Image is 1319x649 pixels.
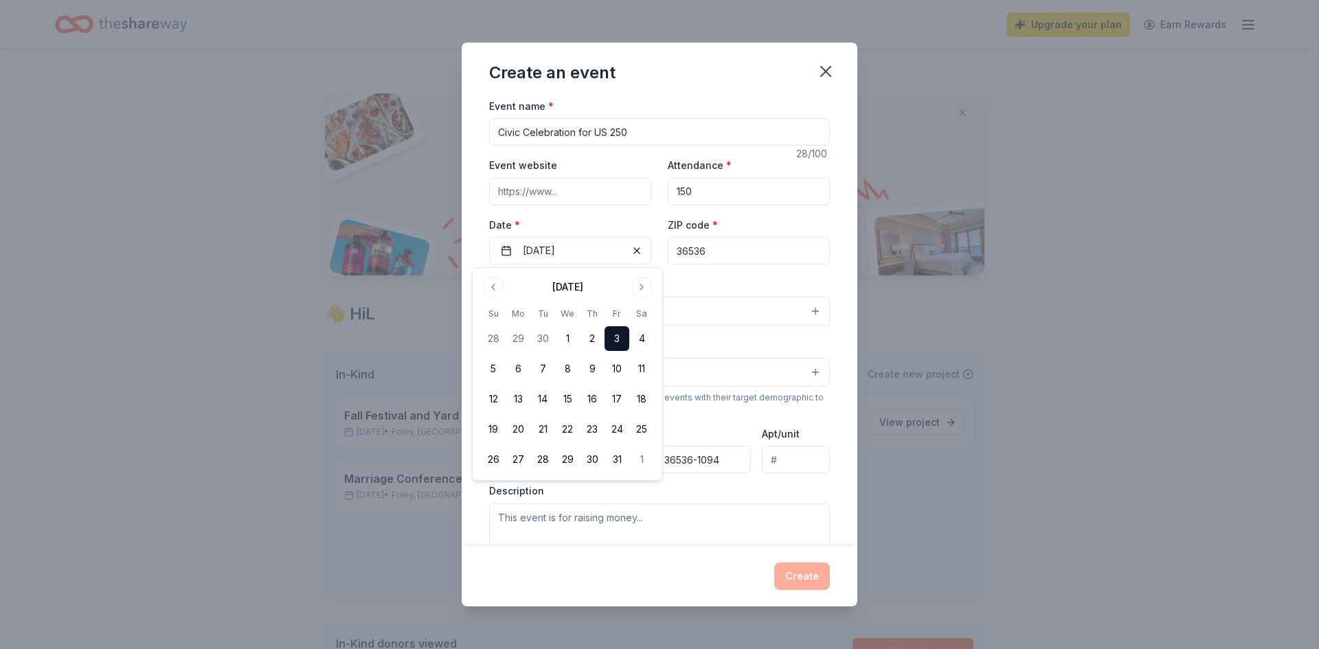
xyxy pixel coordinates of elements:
button: 25 [629,417,654,442]
input: https://www... [489,178,651,205]
th: Thursday [580,306,605,321]
button: 18 [629,387,654,411]
label: ZIP code [668,218,718,232]
button: Go to next month [632,277,651,297]
button: 22 [555,417,580,442]
label: Description [489,484,544,498]
div: Create an event [489,62,616,84]
button: 21 [530,417,555,442]
button: 11 [629,356,654,381]
th: Sunday [481,306,506,321]
button: 1 [629,447,654,472]
button: 8 [555,356,580,381]
button: 30 [530,326,555,351]
button: 1 [555,326,580,351]
button: 27 [506,447,530,472]
button: 15 [555,387,580,411]
button: 7 [530,356,555,381]
button: 3 [605,326,629,351]
button: 29 [506,326,530,351]
button: 14 [530,387,555,411]
input: Spring Fundraiser [489,118,830,146]
div: 28 /100 [796,146,830,162]
button: 17 [605,387,629,411]
label: Apt/unit [762,427,800,441]
th: Friday [605,306,629,321]
button: 13 [506,387,530,411]
th: Wednesday [555,306,580,321]
button: 19 [481,417,506,442]
button: 6 [506,356,530,381]
button: 5 [481,356,506,381]
label: Event website [489,159,557,172]
button: 26 [481,447,506,472]
button: [DATE] [489,237,651,264]
button: 4 [629,326,654,351]
label: Attendance [668,159,732,172]
th: Tuesday [530,306,555,321]
th: Monday [506,306,530,321]
input: 12345 (U.S. only) [668,237,830,264]
label: Event name [489,100,554,113]
button: Go to previous month [484,277,503,297]
input: # [762,446,830,473]
button: 16 [580,387,605,411]
button: 12 [481,387,506,411]
label: Date [489,218,651,232]
button: 10 [605,356,629,381]
th: Saturday [629,306,654,321]
button: 28 [530,447,555,472]
button: 29 [555,447,580,472]
button: 31 [605,447,629,472]
button: 20 [506,417,530,442]
div: [DATE] [552,279,583,295]
button: 28 [481,326,506,351]
button: 24 [605,417,629,442]
button: 9 [580,356,605,381]
button: 30 [580,447,605,472]
button: 2 [580,326,605,351]
button: 23 [580,417,605,442]
input: 20 [668,178,830,205]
